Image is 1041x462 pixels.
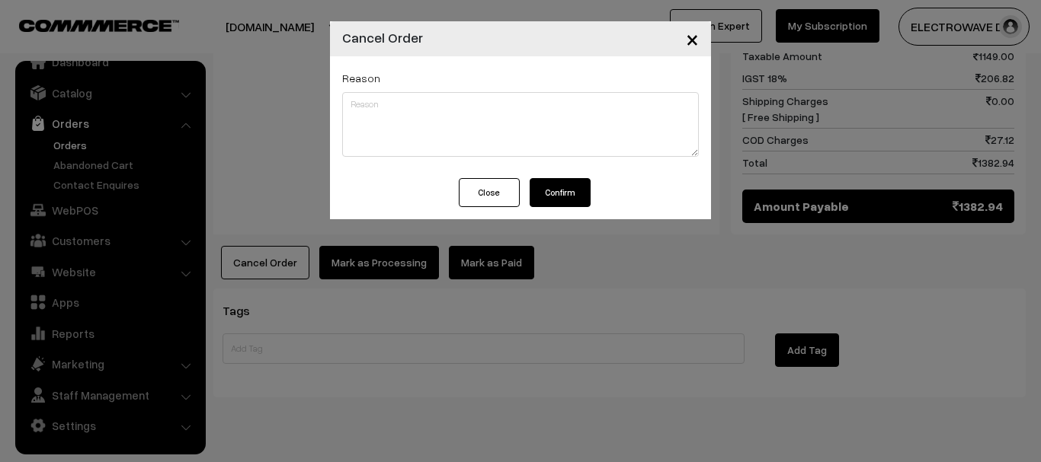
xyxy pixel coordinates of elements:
[686,24,699,53] span: ×
[674,15,711,62] button: Close
[342,70,380,86] label: Reason
[459,178,520,207] button: Close
[342,27,423,48] h4: Cancel Order
[530,178,591,207] button: Confirm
